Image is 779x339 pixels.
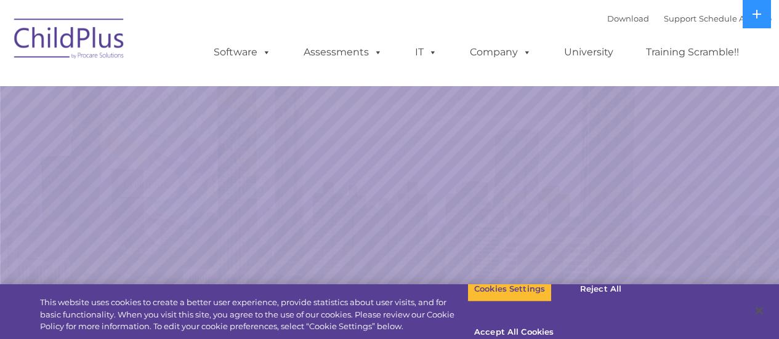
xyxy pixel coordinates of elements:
[403,40,450,65] a: IT
[529,232,661,266] a: Learn More
[699,14,772,23] a: Schedule A Demo
[552,40,626,65] a: University
[467,276,552,302] button: Cookies Settings
[8,10,131,71] img: ChildPlus by Procare Solutions
[291,40,395,65] a: Assessments
[607,14,772,23] font: |
[562,276,639,302] button: Reject All
[634,40,751,65] a: Training Scramble!!
[746,297,773,324] button: Close
[201,40,283,65] a: Software
[458,40,544,65] a: Company
[40,297,467,333] div: This website uses cookies to create a better user experience, provide statistics about user visit...
[607,14,649,23] a: Download
[664,14,696,23] a: Support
